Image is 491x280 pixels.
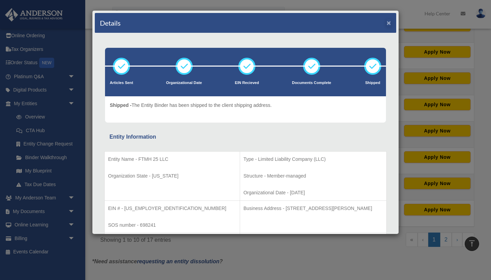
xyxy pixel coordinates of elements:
p: Organizational Date - [DATE] [243,188,383,197]
p: Business Address - [STREET_ADDRESS][PERSON_NAME] [243,204,383,213]
div: Entity Information [109,132,382,142]
p: Documents Complete [292,80,331,86]
span: Shipped - [110,102,132,108]
button: × [387,19,391,26]
p: EIN # - [US_EMPLOYER_IDENTIFICATION_NUMBER] [108,204,236,213]
p: Organizational Date [166,80,202,86]
p: SOS number - 698241 [108,221,236,229]
h4: Details [100,18,121,28]
p: Type - Limited Liability Company (LLC) [243,155,383,164]
p: The Entity Binder has been shipped to the client shipping address. [110,101,272,110]
p: Organization State - [US_STATE] [108,172,236,180]
p: Entity Name - FTMH 25 LLC [108,155,236,164]
p: EIN Recieved [235,80,259,86]
p: Shipped [364,80,381,86]
p: Articles Sent [110,80,133,86]
p: Structure - Member-managed [243,172,383,180]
